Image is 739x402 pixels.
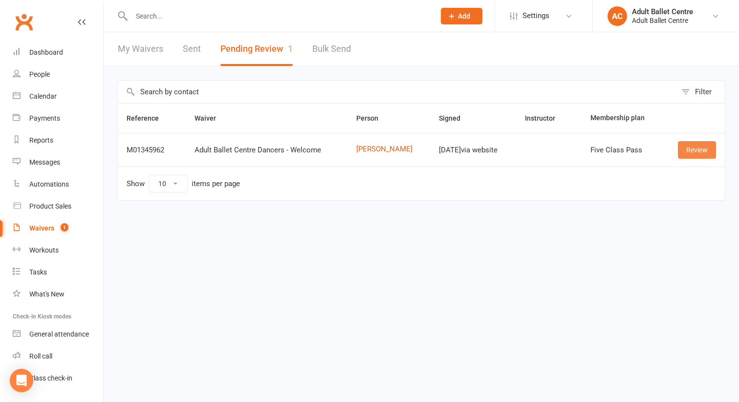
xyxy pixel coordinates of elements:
[29,224,54,232] div: Waivers
[183,32,201,66] a: Sent
[356,112,389,124] button: Person
[13,283,103,305] a: What's New
[582,104,662,133] th: Membership plan
[522,5,549,27] span: Settings
[439,146,507,154] div: [DATE] via website
[312,32,351,66] a: Bulk Send
[13,107,103,129] a: Payments
[678,141,716,159] a: Review
[632,16,693,25] div: Adult Ballet Centre
[13,173,103,195] a: Automations
[127,175,240,192] div: Show
[12,10,36,34] a: Clubworx
[676,81,725,103] button: Filter
[29,136,53,144] div: Reports
[29,352,52,360] div: Roll call
[195,146,339,154] div: Adult Ballet Centre Dancers - Welcome
[13,85,103,107] a: Calendar
[288,43,293,54] span: 1
[29,246,59,254] div: Workouts
[192,180,240,188] div: items per page
[127,112,170,124] button: Reference
[220,32,293,66] button: Pending Review1
[356,114,389,122] span: Person
[129,9,428,23] input: Search...
[29,158,60,166] div: Messages
[29,70,50,78] div: People
[439,112,471,124] button: Signed
[118,32,163,66] a: My Waivers
[29,330,89,338] div: General attendance
[13,151,103,173] a: Messages
[127,114,170,122] span: Reference
[525,112,566,124] button: Instructor
[439,114,471,122] span: Signed
[13,129,103,151] a: Reports
[10,369,33,392] div: Open Intercom Messenger
[13,239,103,261] a: Workouts
[29,290,65,298] div: What's New
[13,195,103,217] a: Product Sales
[118,81,676,103] input: Search by contact
[525,114,566,122] span: Instructor
[590,146,653,154] div: Five Class Pass
[29,114,60,122] div: Payments
[458,12,470,20] span: Add
[13,261,103,283] a: Tasks
[29,92,57,100] div: Calendar
[127,146,177,154] div: M01345962
[29,268,47,276] div: Tasks
[29,374,72,382] div: Class check-in
[13,217,103,239] a: Waivers 1
[608,6,627,26] div: AC
[29,48,63,56] div: Dashboard
[195,114,227,122] span: Waiver
[13,42,103,63] a: Dashboard
[632,7,693,16] div: Adult Ballet Centre
[195,112,227,124] button: Waiver
[13,367,103,389] a: Class kiosk mode
[441,8,482,24] button: Add
[356,145,421,153] a: [PERSON_NAME]
[13,63,103,85] a: People
[13,345,103,367] a: Roll call
[695,86,712,98] div: Filter
[29,180,69,188] div: Automations
[29,202,71,210] div: Product Sales
[61,223,68,232] span: 1
[13,323,103,345] a: General attendance kiosk mode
